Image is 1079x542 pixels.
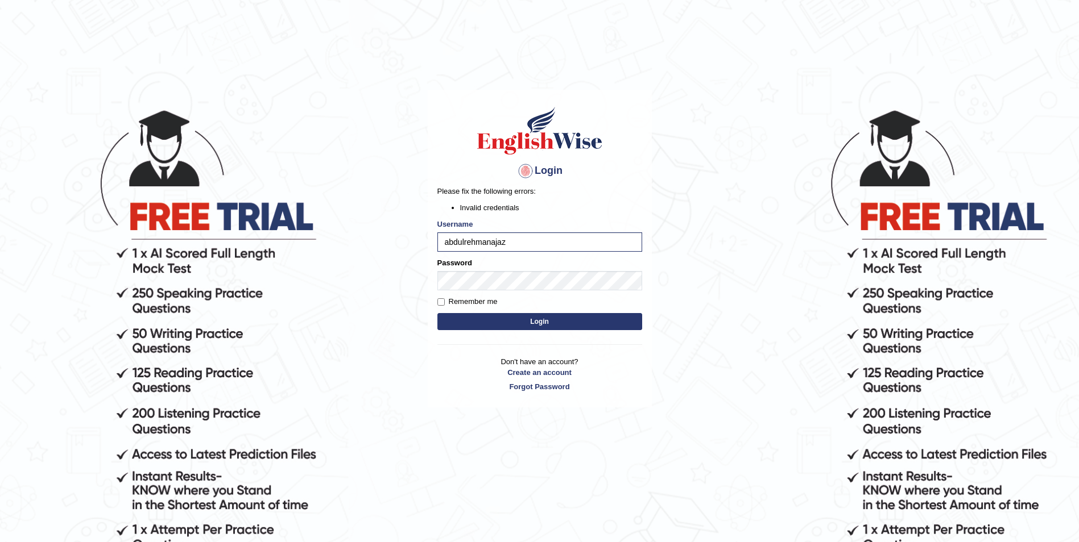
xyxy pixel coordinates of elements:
input: Remember me [437,298,445,306]
p: Don't have an account? [437,356,642,391]
label: Remember me [437,296,498,307]
a: Forgot Password [437,381,642,392]
label: Password [437,257,472,268]
a: Create an account [437,367,642,378]
label: Username [437,219,473,230]
img: Logo of English Wise sign in for intelligent practice with AI [475,105,605,156]
button: Login [437,313,642,330]
h4: Login [437,162,642,180]
p: Please fix the following errors: [437,186,642,197]
li: Invalid credentials [460,202,642,213]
